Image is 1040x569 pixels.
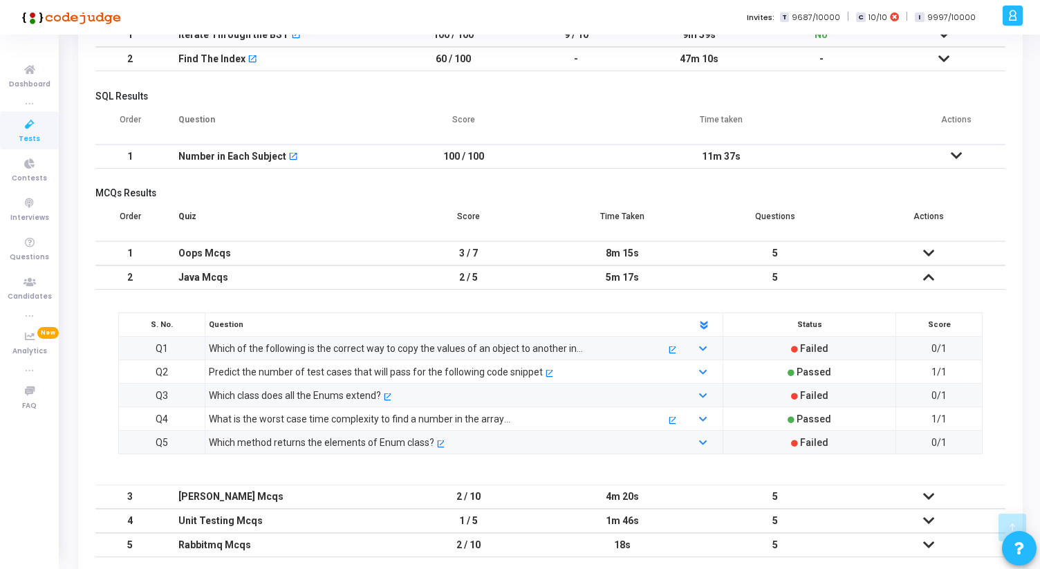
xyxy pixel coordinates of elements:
span: Passed [797,366,831,377]
td: 60 / 100 [392,47,514,71]
th: Order [95,106,165,144]
span: FAQ [22,400,37,412]
div: 4m 20s [559,485,685,508]
span: Tests [19,133,40,145]
div: Oops Mcqs [178,242,378,265]
span: 0/1 [931,343,947,354]
td: 2 / 10 [392,485,546,509]
th: Order [95,203,165,241]
th: Question [165,106,392,144]
span: New [37,327,59,339]
td: 5 [699,485,853,509]
div: 5m 17s [559,266,685,289]
h5: MCQs Results [95,187,1005,199]
td: 100 / 100 [392,144,536,169]
div: Find The Index [178,48,245,71]
th: Status [723,313,896,337]
mat-icon: open_in_new [383,393,391,401]
mat-icon: open_in_new [668,417,676,425]
span: No [815,29,828,40]
div: 8m 15s [559,242,685,265]
th: Score [896,313,983,337]
div: 18s [559,534,685,557]
span: Analytics [12,346,47,357]
td: 9m 59s [638,23,760,47]
td: 3 [95,485,165,509]
span: Questions [10,252,49,263]
span: 0/1 [931,437,947,448]
span: Candidates [8,291,52,303]
td: 2 / 10 [392,533,546,557]
td: Q1 [119,337,205,360]
td: 5 [699,533,853,557]
div: Which method returns the elements of Enum class? [209,435,434,450]
span: 10/10 [869,12,887,24]
td: 2 [95,265,165,290]
h5: SQL Results [95,91,1005,102]
td: Q3 [119,384,205,407]
div: Iterate Through the BST [178,24,289,46]
mat-icon: open_in_new [248,55,257,65]
span: - [819,53,824,64]
span: 1/1 [931,366,947,377]
div: Which class does all the Enums extend? [209,388,381,403]
span: Dashboard [9,79,50,91]
th: Score [392,203,546,241]
mat-icon: open_in_new [291,31,301,41]
span: Failed [800,343,828,354]
span: 9687/10000 [792,12,840,24]
div: Unit Testing Mcqs [178,510,378,532]
span: C [856,12,865,23]
th: S. No. [119,313,205,337]
span: Contests [12,173,47,185]
th: Questions [699,203,853,241]
div: Java Mcqs [178,266,378,289]
td: 11m 37s [536,144,907,169]
span: 0/1 [931,390,947,401]
div: 1m 46s [559,510,685,532]
td: 5 [699,265,853,290]
td: 5 [699,509,853,533]
span: Failed [800,390,828,401]
span: Passed [797,413,831,425]
div: Rabbitmq Mcqs [178,534,378,557]
th: Actions [852,203,1005,241]
label: Invites: [747,12,774,24]
span: 9997/10000 [927,12,976,24]
td: 1 / 5 [392,509,546,533]
img: logo [17,3,121,31]
span: Failed [800,437,828,448]
td: 5 [95,533,165,557]
td: 1 [95,23,165,47]
td: 1 [95,241,165,265]
span: | [906,10,908,24]
td: 5 [699,241,853,265]
mat-icon: open_in_new [668,346,676,354]
span: 1/1 [931,413,947,425]
div: What is the worst case time complexity to find a number in the array [12,19,21,24,29,34,36,39,44,... [209,411,666,427]
th: Time taken [536,106,907,144]
td: Q2 [119,360,205,384]
td: Q4 [119,407,205,431]
div: Question [202,317,682,333]
td: - [514,47,637,71]
span: | [847,10,849,24]
th: Time Taken [546,203,699,241]
th: Score [392,106,536,144]
td: 2 [95,47,165,71]
span: Interviews [10,212,49,224]
span: I [915,12,924,23]
div: Predict the number of test cases that will pass for the following code snippet [209,364,543,380]
th: Actions [907,106,1005,144]
td: 1 [95,144,165,169]
span: T [780,12,789,23]
td: 4 [95,509,165,533]
mat-icon: open_in_new [288,153,298,162]
mat-icon: open_in_new [545,370,552,377]
div: Number in Each Subject [178,145,286,168]
th: Quiz [165,203,392,241]
div: Which of the following is the correct way to copy the values of an object to another in [GEOGRAPH... [209,341,666,356]
td: 2 / 5 [392,265,546,290]
td: Q5 [119,431,205,454]
mat-icon: open_in_new [436,440,444,448]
